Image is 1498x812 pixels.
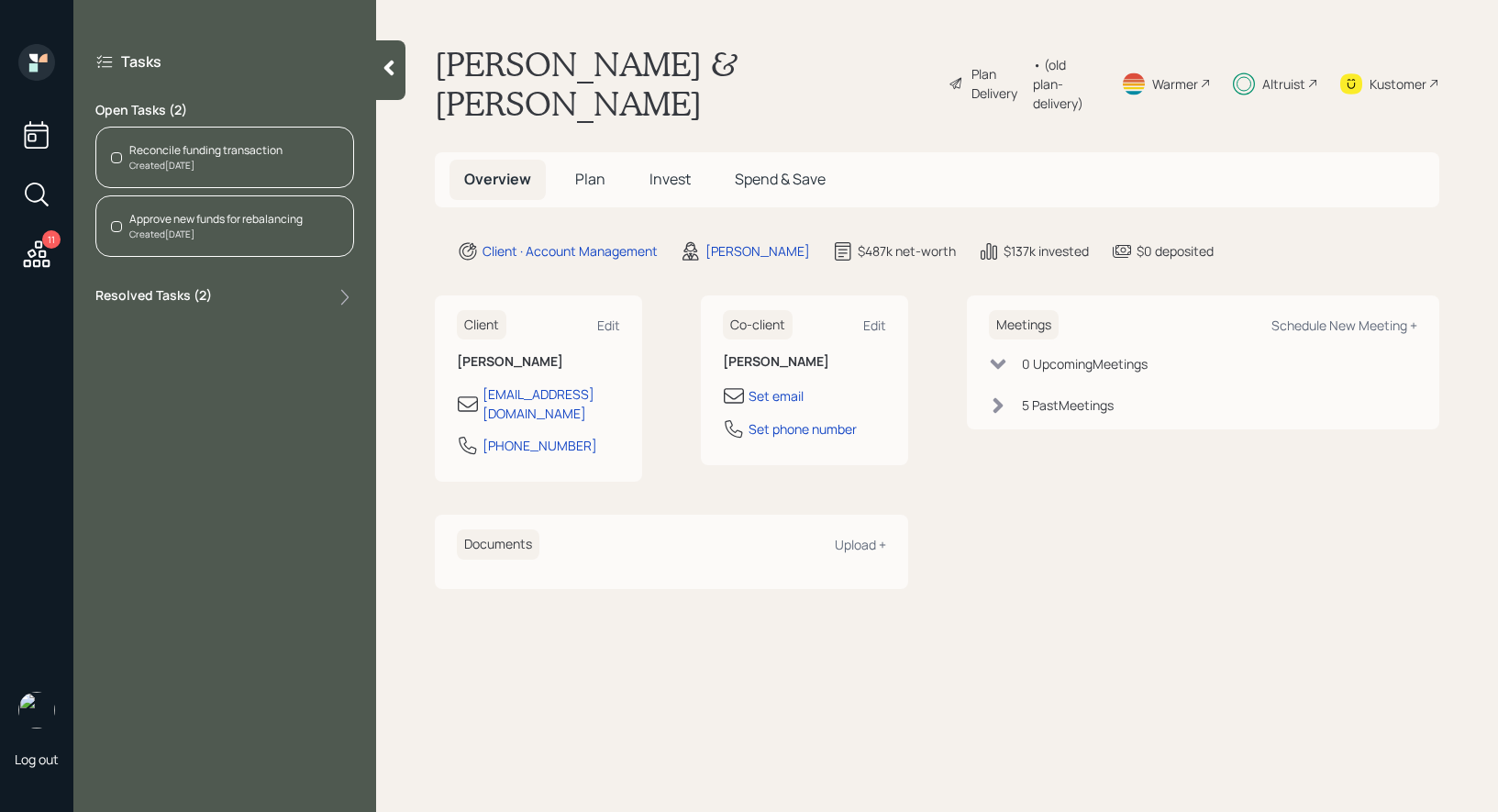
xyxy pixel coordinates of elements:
div: Approve new funds for rebalancing [129,211,303,228]
span: Overview [464,169,531,189]
div: Schedule New Meeting + [1271,317,1417,334]
div: [PHONE_NUMBER] [483,436,597,455]
label: Open Tasks ( 2 ) [95,101,354,119]
div: Upload + [835,536,886,553]
label: Tasks [121,51,161,72]
div: Created [DATE] [129,228,303,241]
h6: Co-client [723,310,793,340]
h6: Client [457,310,506,340]
div: Reconcile funding transaction [129,142,283,159]
div: Warmer [1152,74,1198,94]
label: Resolved Tasks ( 2 ) [95,286,212,308]
div: [EMAIL_ADDRESS][DOMAIN_NAME] [483,384,620,423]
div: Client · Account Management [483,241,658,261]
span: Spend & Save [735,169,826,189]
div: 11 [42,230,61,249]
div: • (old plan-delivery) [1033,55,1099,113]
h6: Documents [457,529,539,560]
h6: [PERSON_NAME] [723,354,886,370]
div: $0 deposited [1137,241,1214,261]
span: Invest [649,169,691,189]
div: 5 Past Meeting s [1022,395,1114,415]
h1: [PERSON_NAME] & [PERSON_NAME] [435,44,934,123]
div: Kustomer [1370,74,1426,94]
span: Plan [575,169,605,189]
div: Log out [15,751,59,768]
div: Edit [863,317,886,334]
div: Altruist [1262,74,1305,94]
div: [PERSON_NAME] [705,241,810,261]
div: Created [DATE] [129,159,283,172]
div: Set phone number [749,419,857,439]
div: 0 Upcoming Meeting s [1022,354,1148,373]
div: Edit [597,317,620,334]
h6: [PERSON_NAME] [457,354,620,370]
div: Set email [749,386,804,406]
div: $137k invested [1004,241,1089,261]
div: $487k net-worth [858,241,956,261]
h6: Meetings [989,310,1059,340]
div: Plan Delivery [971,64,1024,103]
img: treva-nostdahl-headshot.png [18,692,55,729]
